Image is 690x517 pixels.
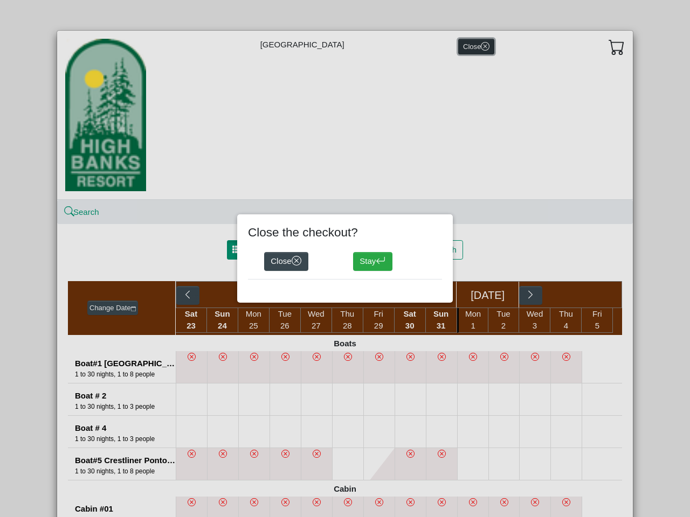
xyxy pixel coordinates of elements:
[248,225,442,240] h4: Close the checkout?
[292,256,302,266] svg: x circle
[376,256,386,266] svg: arrow return left
[264,252,308,271] button: Closex circle
[57,31,633,200] div: [GEOGRAPHIC_DATA]
[353,252,392,271] button: Stayarrow return left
